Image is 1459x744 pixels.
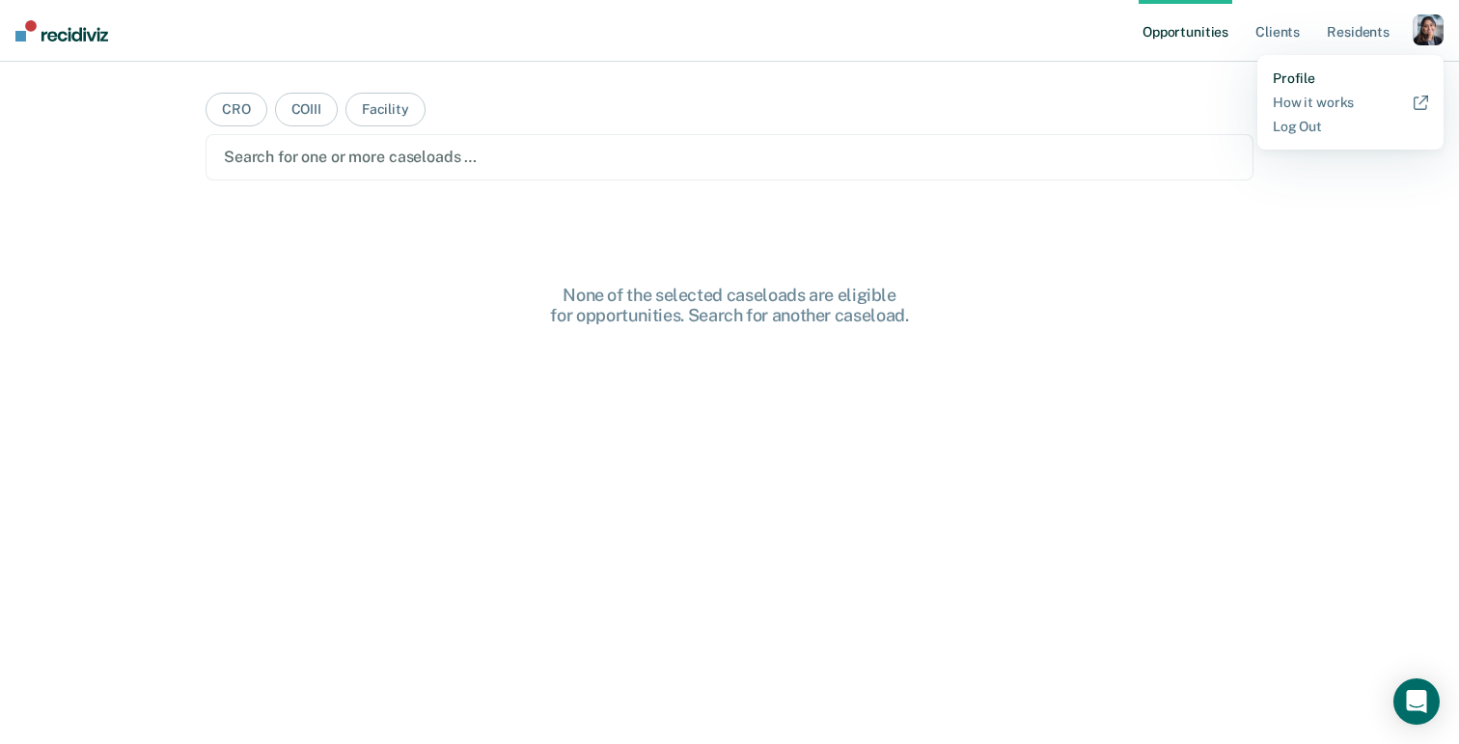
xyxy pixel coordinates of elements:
a: Log Out [1273,119,1428,135]
img: Recidiviz [15,20,108,41]
a: How it works [1273,95,1428,111]
a: Profile [1273,70,1428,87]
button: CRO [206,93,267,126]
button: Facility [345,93,426,126]
button: COIII [275,93,338,126]
div: None of the selected caseloads are eligible for opportunities. Search for another caseload. [421,285,1038,326]
div: Open Intercom Messenger [1393,678,1440,725]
